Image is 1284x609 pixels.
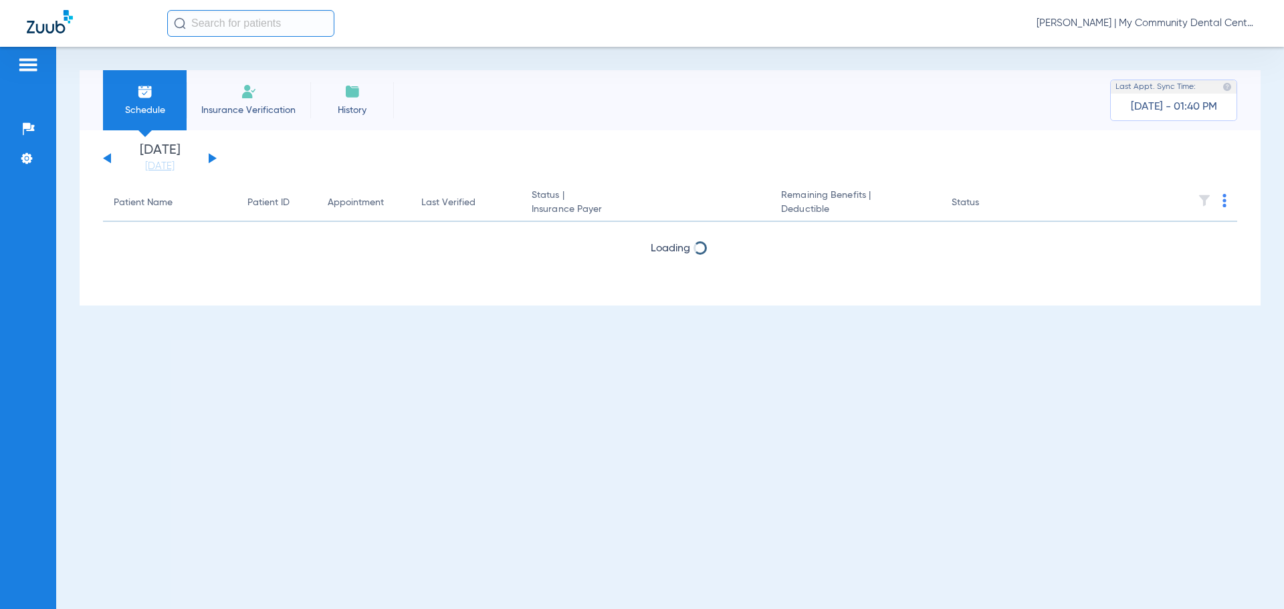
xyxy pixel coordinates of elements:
[421,196,510,210] div: Last Verified
[120,160,200,173] a: [DATE]
[1198,194,1211,207] img: filter.svg
[941,185,1031,222] th: Status
[1222,82,1232,92] img: last sync help info
[328,196,384,210] div: Appointment
[114,196,173,210] div: Patient Name
[1222,194,1226,207] img: group-dot-blue.svg
[114,196,226,210] div: Patient Name
[1131,100,1217,114] span: [DATE] - 01:40 PM
[1037,17,1257,30] span: [PERSON_NAME] | My Community Dental Centers
[320,104,384,117] span: History
[247,196,306,210] div: Patient ID
[421,196,475,210] div: Last Verified
[328,196,400,210] div: Appointment
[521,185,770,222] th: Status |
[247,196,290,210] div: Patient ID
[1115,80,1196,94] span: Last Appt. Sync Time:
[120,144,200,173] li: [DATE]
[137,84,153,100] img: Schedule
[651,243,690,254] span: Loading
[167,10,334,37] input: Search for patients
[770,185,940,222] th: Remaining Benefits |
[532,203,760,217] span: Insurance Payer
[197,104,300,117] span: Insurance Verification
[344,84,360,100] img: History
[27,10,73,33] img: Zuub Logo
[17,57,39,73] img: hamburger-icon
[241,84,257,100] img: Manual Insurance Verification
[174,17,186,29] img: Search Icon
[781,203,930,217] span: Deductible
[113,104,177,117] span: Schedule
